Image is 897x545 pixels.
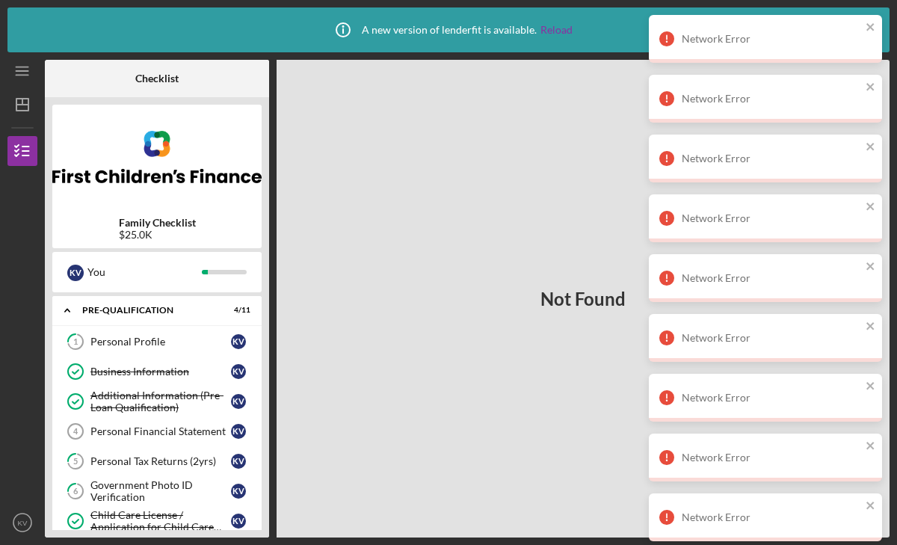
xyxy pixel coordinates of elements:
a: Reload [540,24,573,36]
div: You [87,259,202,285]
div: Network Error [682,332,861,344]
div: A new version of lenderfit is available. [324,11,573,49]
div: Personal Tax Returns (2yrs) [90,455,231,467]
b: Family Checklist [119,217,196,229]
div: Network Error [682,272,861,284]
div: K V [231,334,246,349]
tspan: 1 [73,337,78,347]
b: Checklist [135,73,179,84]
tspan: 6 [73,487,78,496]
div: Network Error [682,452,861,464]
div: K V [231,454,246,469]
div: Network Error [682,93,861,105]
div: Network Error [682,153,861,164]
tspan: 5 [73,457,78,467]
div: Business Information [90,366,231,378]
div: Pre-Qualification [82,306,213,315]
div: K V [231,424,246,439]
div: Network Error [682,212,861,224]
a: Business InformationKV [60,357,254,387]
button: close [866,21,876,35]
a: 1Personal ProfileKV [60,327,254,357]
div: K V [231,514,246,529]
button: close [866,260,876,274]
div: Personal Profile [90,336,231,348]
div: K V [67,265,84,281]
button: close [866,440,876,454]
button: close [866,81,876,95]
a: 6Government Photo ID VerificationKV [60,476,254,506]
div: $25.0K [119,229,196,241]
button: close [866,499,876,514]
button: close [866,200,876,215]
div: Network Error [682,511,861,523]
a: 5Personal Tax Returns (2yrs)KV [60,446,254,476]
div: K V [231,394,246,409]
button: close [866,141,876,155]
div: Child Care License / Application for Child Care License [90,509,231,533]
h3: Not Found [540,289,626,310]
div: K V [231,364,246,379]
div: Network Error [682,33,861,45]
button: KV [7,508,37,538]
div: Network Error [682,392,861,404]
div: K V [231,484,246,499]
img: Product logo [52,112,262,202]
div: Personal Financial Statement [90,425,231,437]
div: Additional Information (Pre-Loan Qualification) [90,389,231,413]
a: 4Personal Financial StatementKV [60,416,254,446]
button: close [866,320,876,334]
text: KV [18,519,28,527]
a: Child Care License / Application for Child Care LicenseKV [60,506,254,536]
a: Additional Information (Pre-Loan Qualification)KV [60,387,254,416]
div: Government Photo ID Verification [90,479,231,503]
tspan: 4 [73,427,78,436]
div: 4 / 11 [224,306,250,315]
button: close [866,380,876,394]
